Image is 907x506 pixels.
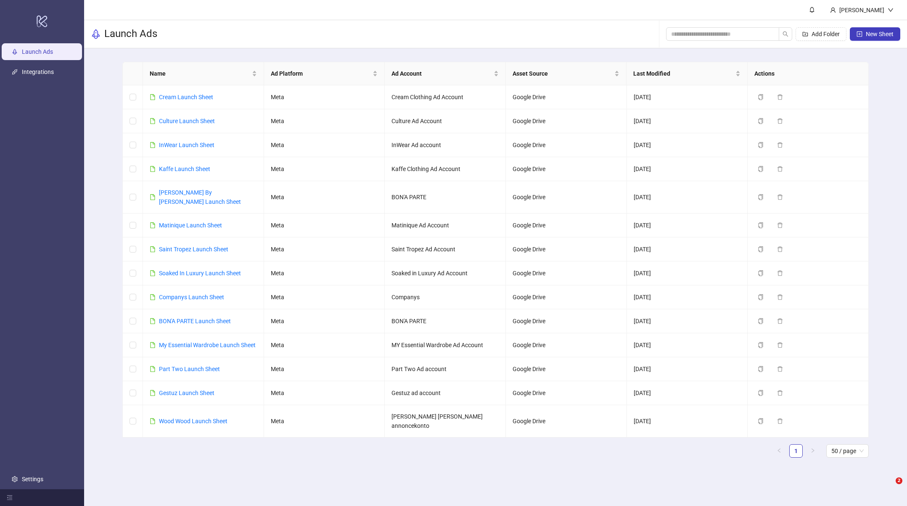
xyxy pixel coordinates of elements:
[506,237,627,261] td: Google Drive
[159,94,213,100] a: Cream Launch Sheet
[777,418,783,424] span: delete
[150,194,156,200] span: file
[627,237,748,261] td: [DATE]
[896,477,902,484] span: 2
[777,222,783,228] span: delete
[385,85,506,109] td: Cream Clothing Ad Account
[506,381,627,405] td: Google Drive
[22,48,53,55] a: Launch Ads
[506,261,627,285] td: Google Drive
[150,390,156,396] span: file
[777,166,783,172] span: delete
[777,318,783,324] span: delete
[104,27,157,41] h3: Launch Ads
[627,261,748,285] td: [DATE]
[150,246,156,252] span: file
[758,142,764,148] span: copy
[7,495,13,501] span: menu-fold
[506,133,627,157] td: Google Drive
[627,381,748,405] td: [DATE]
[627,181,748,213] td: [DATE]
[159,390,214,396] a: Gestuz Launch Sheet
[758,318,764,324] span: copy
[810,448,815,453] span: right
[159,118,215,124] a: Culture Launch Sheet
[826,444,869,458] div: Page Size
[385,357,506,381] td: Part Two Ad account
[264,85,385,109] td: Meta
[830,7,836,13] span: user
[264,309,385,333] td: Meta
[627,133,748,157] td: [DATE]
[758,194,764,200] span: copy
[385,333,506,357] td: MY Essential Wardrobe Ad Account
[506,181,627,213] td: Google Drive
[264,381,385,405] td: Meta
[264,109,385,133] td: Meta
[627,333,748,357] td: [DATE]
[391,69,492,78] span: Ad Account
[758,390,764,396] span: copy
[159,189,241,205] a: [PERSON_NAME] By [PERSON_NAME] Launch Sheet
[506,85,627,109] td: Google Drive
[385,237,506,261] td: Saint Tropez Ad Account
[777,142,783,148] span: delete
[264,157,385,181] td: Meta
[264,181,385,213] td: Meta
[777,366,783,372] span: delete
[790,445,802,457] a: 1
[758,294,764,300] span: copy
[850,27,900,41] button: New Sheet
[506,357,627,381] td: Google Drive
[888,7,894,13] span: down
[777,118,783,124] span: delete
[878,477,899,498] iframe: Intercom live chat
[150,69,250,78] span: Name
[385,309,506,333] td: BON'A PARTE
[777,246,783,252] span: delete
[758,246,764,252] span: copy
[809,7,815,13] span: bell
[627,85,748,109] td: [DATE]
[777,194,783,200] span: delete
[812,31,840,37] span: Add Folder
[264,261,385,285] td: Meta
[627,357,748,381] td: [DATE]
[831,445,864,457] span: 50 / page
[777,390,783,396] span: delete
[777,94,783,100] span: delete
[758,366,764,372] span: copy
[159,142,214,148] a: InWear Launch Sheet
[866,31,894,37] span: New Sheet
[22,476,43,482] a: Settings
[758,342,764,348] span: copy
[836,5,888,15] div: [PERSON_NAME]
[748,62,869,85] th: Actions
[271,69,371,78] span: Ad Platform
[22,69,54,75] a: Integrations
[796,27,846,41] button: Add Folder
[857,31,862,37] span: plus-square
[777,270,783,276] span: delete
[385,157,506,181] td: Kaffe Clothing Ad Account
[772,444,786,458] li: Previous Page
[777,342,783,348] span: delete
[506,157,627,181] td: Google Drive
[143,62,264,85] th: Name
[789,444,803,458] li: 1
[627,109,748,133] td: [DATE]
[633,69,734,78] span: Last Modified
[159,166,210,172] a: Kaffe Launch Sheet
[758,118,764,124] span: copy
[758,418,764,424] span: copy
[506,309,627,333] td: Google Drive
[150,118,156,124] span: file
[159,318,231,324] a: BON'A PARTE Launch Sheet
[385,405,506,437] td: [PERSON_NAME] [PERSON_NAME] annoncekonto
[159,294,224,300] a: Companys Launch Sheet
[159,222,222,229] a: Matinique Launch Sheet
[150,222,156,228] span: file
[150,142,156,148] span: file
[159,270,241,277] a: Soaked In Luxury Launch Sheet
[783,31,788,37] span: search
